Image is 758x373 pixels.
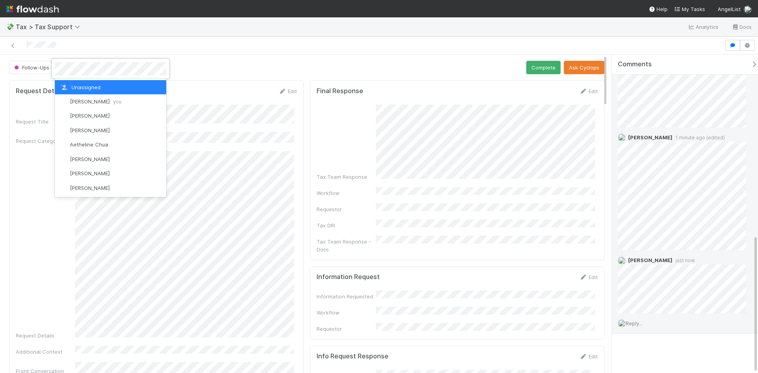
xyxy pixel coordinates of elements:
[70,141,108,148] span: Aetheline Chua
[70,156,110,162] span: [PERSON_NAME]
[60,141,68,149] img: avatar_103f69d0-f655-4f4f-bc28-f3abe7034599.png
[60,155,68,163] img: avatar_df83acd9-d480-4d6e-a150-67f005a3ea0d.png
[113,98,122,105] span: you
[60,170,68,178] img: avatar_a2647de5-9415-4215-9880-ea643ac47f2f.png
[70,98,122,105] span: [PERSON_NAME]
[70,185,110,191] span: [PERSON_NAME]
[60,184,68,192] img: avatar_a30eae2f-1634-400a-9e21-710cfd6f71f0.png
[60,126,68,134] img: avatar_1d14498f-6309-4f08-8780-588779e5ce37.png
[70,127,110,133] span: [PERSON_NAME]
[70,170,110,176] span: [PERSON_NAME]
[60,97,68,105] img: avatar_e41e7ae5-e7d9-4d8d-9f56-31b0d7a2f4fd.png
[60,84,101,90] span: Unassigned
[70,112,110,119] span: [PERSON_NAME]
[60,112,68,120] img: avatar_55a2f090-1307-4765-93b4-f04da16234ba.png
